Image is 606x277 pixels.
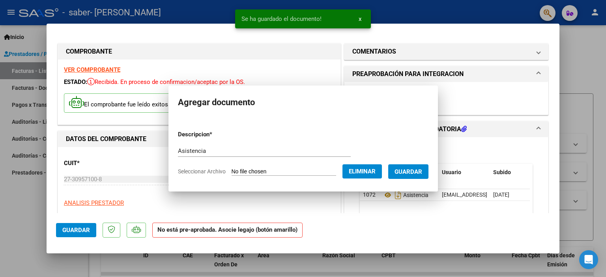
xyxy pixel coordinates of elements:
[529,164,569,181] datatable-header-cell: Acción
[64,199,124,206] span: ANALISIS PRESTADOR
[241,15,322,23] span: Se ha guardado el documento!
[352,47,396,56] h1: COMENTARIOS
[64,159,145,168] p: CUIT
[442,169,461,175] span: Usuario
[359,15,361,22] span: x
[388,164,428,179] button: Guardar
[152,223,303,238] strong: No está pre-aprobada. Asocie legajo (botón amarillo)
[64,78,87,86] span: ESTADO:
[178,130,253,139] p: Descripcion
[344,121,548,137] mat-expansion-panel-header: DOCUMENTACIÓN RESPALDATORIA
[490,164,529,181] datatable-header-cell: Subido
[62,227,90,234] span: Guardar
[579,250,598,269] div: Open Intercom Messenger
[442,191,576,198] span: [EMAIL_ADDRESS][DOMAIN_NAME] - [PERSON_NAME]
[393,189,403,201] i: Descargar documento
[349,168,376,175] span: Eliminar
[64,66,120,73] a: VER COMPROBANTE
[87,78,245,86] span: Recibida. En proceso de confirmacion/aceptac por la OS.
[342,164,382,178] button: Eliminar
[64,93,195,113] p: El comprobante fue leído exitosamente.
[178,168,226,175] span: Seleccionar Archivo
[363,191,376,198] span: 1072
[439,164,490,181] datatable-header-cell: Usuario
[344,66,548,82] mat-expansion-panel-header: PREAPROBACIÓN PARA INTEGRACION
[493,169,511,175] span: Subido
[395,168,422,175] span: Guardar
[66,48,112,55] strong: COMPROBANTE
[344,44,548,59] mat-expansion-panel-header: COMENTARIOS
[178,95,428,110] h2: Agregar documento
[493,191,509,198] span: [DATE]
[66,135,146,143] strong: DATOS DEL COMPROBANTE
[352,69,464,79] h1: PREAPROBACIÓN PARA INTEGRACION
[344,82,548,115] div: PREAPROBACIÓN PARA INTEGRACION
[383,192,428,198] span: Asistencia
[56,223,96,237] button: Guardar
